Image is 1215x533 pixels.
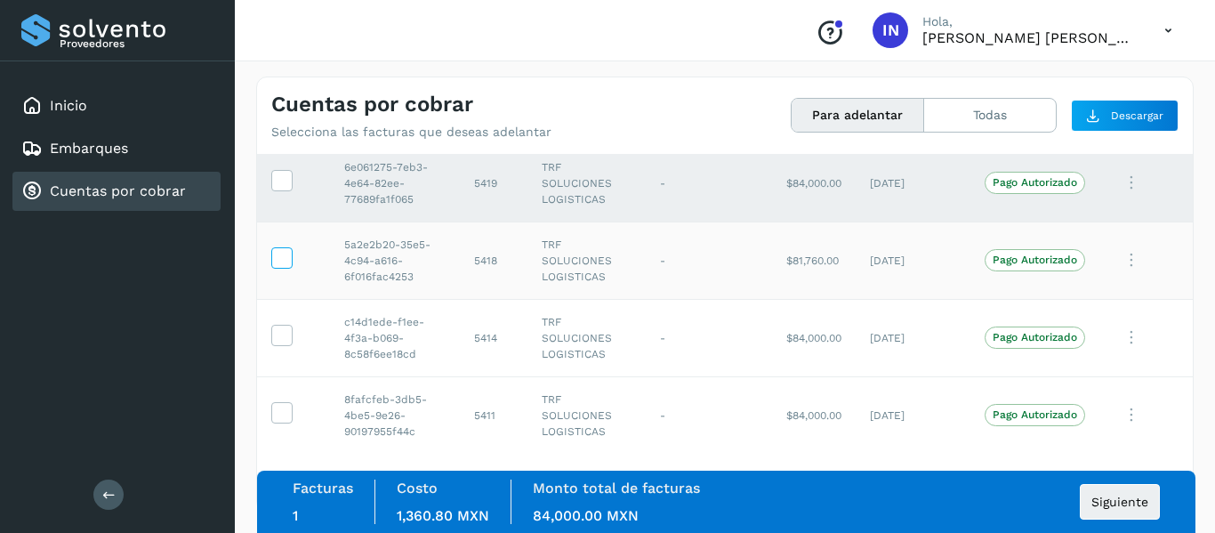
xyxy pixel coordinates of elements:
p: Pago Autorizado [993,254,1077,266]
td: 5411 [460,376,527,454]
td: $84,000.00 [772,299,856,376]
p: Pago Autorizado [993,331,1077,343]
td: - [646,299,772,376]
div: Embarques [12,129,221,168]
button: Descargar [1071,100,1179,132]
a: Inicio [50,97,87,114]
td: $84,000.00 [772,376,856,454]
label: Facturas [293,480,353,497]
div: Cuentas por cobrar [12,172,221,211]
td: - [646,144,772,222]
button: Para adelantar [792,99,924,132]
span: Siguiente [1091,496,1148,508]
span: 1 [293,507,298,524]
label: Monto total de facturas [533,480,700,497]
td: [DATE] [856,376,970,454]
p: Pago Autorizado [993,176,1077,189]
p: Proveedores [60,37,213,50]
td: 5414 [460,299,527,376]
td: - [646,222,772,299]
td: $84,000.00 [772,144,856,222]
p: Pago Autorizado [993,408,1077,421]
span: 84,000.00 MXN [533,507,639,524]
td: [DATE] [856,222,970,299]
h4: Cuentas por cobrar [271,92,473,117]
p: Selecciona las facturas que deseas adelantar [271,125,551,140]
a: Cuentas por cobrar [50,182,186,199]
p: IGNACIO NAGAYA LOPEZ [922,29,1136,46]
td: TRF SOLUCIONES LOGISTICAS [527,299,646,376]
td: c14d1ede-f1ee-4f3a-b069-8c58f6ee18cd [330,299,460,376]
span: 1,360.80 MXN [397,507,489,524]
td: - [646,376,772,454]
div: Inicio [12,86,221,125]
label: Costo [397,480,438,497]
td: 5a2e2b20-35e5-4c94-a616-6f016fac4253 [330,222,460,299]
td: 6e061275-7eb3-4e64-82ee-77689fa1f065 [330,144,460,222]
td: $81,760.00 [772,222,856,299]
td: TRF SOLUCIONES LOGISTICAS [527,144,646,222]
td: TRF SOLUCIONES LOGISTICAS [527,222,646,299]
td: 8fafcfeb-3db5-4be5-9e26-90197955f44c [330,376,460,454]
button: Siguiente [1080,484,1160,520]
td: TRF SOLUCIONES LOGISTICAS [527,376,646,454]
td: [DATE] [856,144,970,222]
td: [DATE] [856,299,970,376]
td: 5419 [460,144,527,222]
button: Todas [924,99,1056,132]
p: Hola, [922,14,1136,29]
span: Descargar [1111,108,1163,124]
a: Embarques [50,140,128,157]
td: 5418 [460,222,527,299]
